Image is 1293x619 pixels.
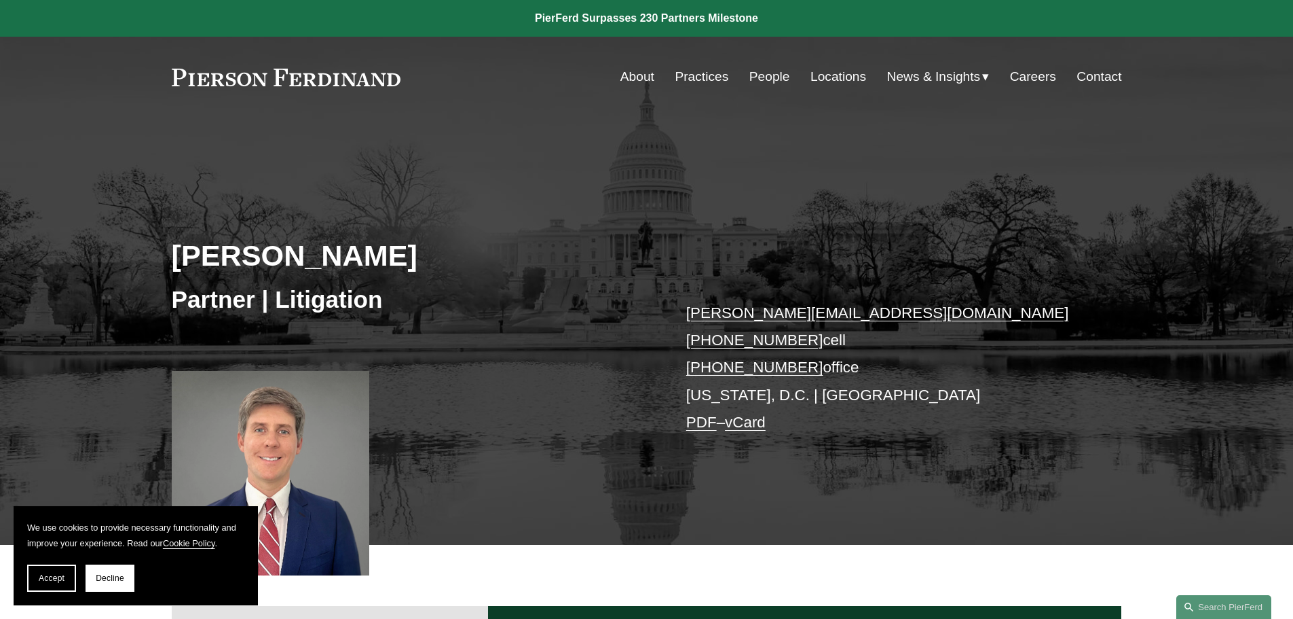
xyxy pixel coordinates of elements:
a: vCard [725,414,766,431]
a: Contact [1076,64,1121,90]
a: [PHONE_NUMBER] [686,332,823,349]
p: cell office [US_STATE], D.C. | [GEOGRAPHIC_DATA] – [686,300,1082,437]
span: Accept [39,573,64,583]
a: Search this site [1176,595,1271,619]
a: People [749,64,790,90]
a: folder dropdown [887,64,990,90]
h2: [PERSON_NAME] [172,238,647,273]
a: Careers [1010,64,1056,90]
a: [PERSON_NAME][EMAIL_ADDRESS][DOMAIN_NAME] [686,304,1069,321]
a: Practices [675,64,728,90]
p: We use cookies to provide necessary functionality and improve your experience. Read our . [27,520,244,551]
a: About [620,64,654,90]
a: [PHONE_NUMBER] [686,359,823,376]
span: Decline [96,573,124,583]
button: Accept [27,565,76,592]
a: Cookie Policy [163,538,215,548]
button: Decline [86,565,134,592]
a: Locations [810,64,866,90]
span: News & Insights [887,65,981,89]
section: Cookie banner [14,506,258,605]
a: PDF [686,414,717,431]
h3: Partner | Litigation [172,285,647,315]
